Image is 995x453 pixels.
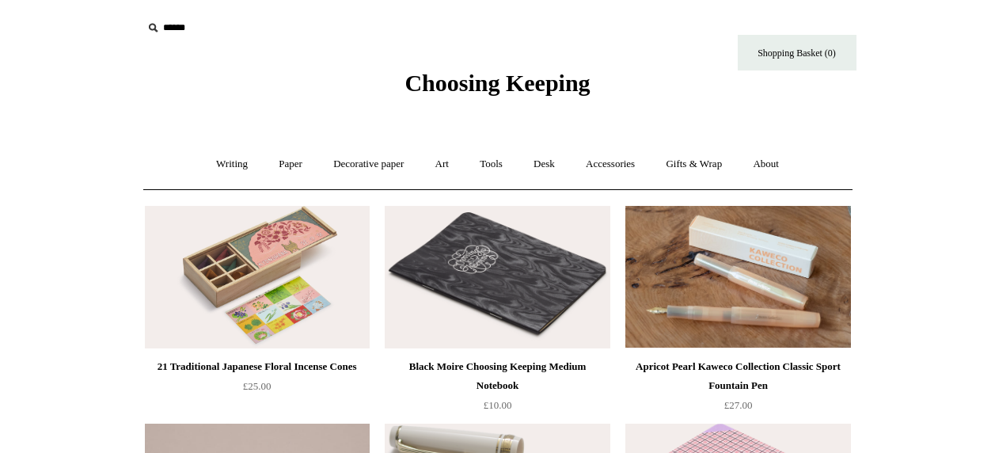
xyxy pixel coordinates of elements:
a: Decorative paper [319,143,418,185]
div: Black Moire Choosing Keeping Medium Notebook [389,357,606,395]
span: £25.00 [243,380,272,392]
a: Writing [202,143,262,185]
a: Paper [264,143,317,185]
a: Gifts & Wrap [651,143,736,185]
a: About [739,143,793,185]
span: Choosing Keeping [404,70,590,96]
div: 21 Traditional Japanese Floral Incense Cones [149,357,366,376]
a: Black Moire Choosing Keeping Medium Notebook £10.00 [385,357,610,422]
a: Art [421,143,463,185]
a: Tools [465,143,517,185]
a: Apricot Pearl Kaweco Collection Classic Sport Fountain Pen £27.00 [625,357,850,422]
a: Shopping Basket (0) [738,35,856,70]
span: £27.00 [724,399,753,411]
span: £10.00 [484,399,512,411]
img: Apricot Pearl Kaweco Collection Classic Sport Fountain Pen [625,206,850,348]
a: Choosing Keeping [404,82,590,93]
a: Apricot Pearl Kaweco Collection Classic Sport Fountain Pen Apricot Pearl Kaweco Collection Classi... [625,206,850,348]
div: Apricot Pearl Kaweco Collection Classic Sport Fountain Pen [629,357,846,395]
img: 21 Traditional Japanese Floral Incense Cones [145,206,370,348]
a: 21 Traditional Japanese Floral Incense Cones £25.00 [145,357,370,422]
a: Black Moire Choosing Keeping Medium Notebook Black Moire Choosing Keeping Medium Notebook [385,206,610,348]
img: Black Moire Choosing Keeping Medium Notebook [385,206,610,348]
a: Desk [519,143,569,185]
a: 21 Traditional Japanese Floral Incense Cones 21 Traditional Japanese Floral Incense Cones [145,206,370,348]
a: Accessories [572,143,649,185]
